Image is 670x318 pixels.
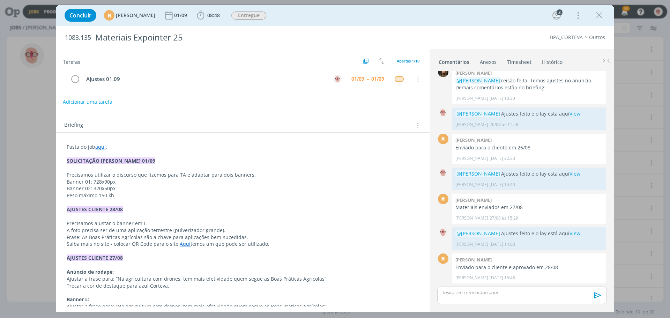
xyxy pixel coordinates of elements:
[569,230,580,237] a: View
[455,70,492,76] b: [PERSON_NAME]
[69,13,91,18] span: Concluir
[455,144,603,151] p: Enviado para o cliente em 26/08
[351,76,364,81] div: 01/09
[490,241,515,247] span: [DATE] 14:03
[455,77,603,91] p: reisão feita. Temos ajustes no anúncio. Demais comentários estão no briefing
[174,13,188,18] div: 01/09
[67,157,155,164] strong: SOLICITAÇÃO [PERSON_NAME] 01/09
[455,110,603,117] p: Ajustes feito e o lay está aqui
[231,12,266,20] span: Entregue
[456,230,500,237] span: @[PERSON_NAME]
[63,57,80,65] span: Tarefas
[455,170,603,177] p: Ajustes feito e o lay está aqui
[438,194,448,204] div: M
[455,155,488,162] p: [PERSON_NAME]
[231,11,267,20] button: Entregue
[379,58,384,64] img: arrow-down-up.svg
[480,59,497,66] div: Anexos
[62,96,113,108] button: Adicionar uma tarefa
[455,215,488,221] p: [PERSON_NAME]
[455,230,603,237] p: Ajustes feito e o lay está aqui
[438,108,448,118] img: A
[67,296,89,303] strong: Banner L:
[438,168,448,178] img: A
[67,220,419,227] p: Precisamos ajustar o banner em L.
[92,29,377,46] div: Materiais Expointer 25
[65,34,91,42] span: 1083.135
[542,56,563,66] a: Histórico
[67,303,328,310] span: Ajustar a frase para: “Na agricultura com drones, tem mais efetividade quem segue as Boas Prática...
[65,9,96,22] button: Concluir
[507,56,532,66] a: Timesheet
[455,121,488,128] p: [PERSON_NAME]
[455,241,488,247] p: [PERSON_NAME]
[490,275,515,281] span: [DATE] 15:48
[333,75,342,83] img: A
[67,282,169,289] span: Trocar a cor de destaque para azul Corteva.
[104,10,114,21] div: M
[64,121,83,130] span: Briefing
[104,10,155,21] button: M[PERSON_NAME]
[490,155,515,162] span: [DATE] 22:30
[490,182,515,188] span: [DATE] 14:40
[207,12,220,19] span: 08:48
[569,170,580,177] a: View
[490,121,518,128] span: 26/08 às 11:58
[438,56,470,66] a: Comentários
[180,241,191,247] a: Aqui
[67,234,419,241] p: Frase: As Boas Práticas Agrícolas são a chave para aplicações bem-sucedidas.
[95,143,106,150] a: aqui
[367,76,369,81] span: --
[557,9,563,15] div: 3
[397,58,419,64] span: Abertas 1/10
[569,110,580,117] a: View
[332,74,343,84] button: A
[67,185,419,192] p: Banner 02: 320x50px
[490,95,515,102] span: [DATE] 10:30
[116,13,155,18] span: [PERSON_NAME]
[490,215,518,221] span: 27/08 às 15:29
[456,170,500,177] span: @[PERSON_NAME]
[455,264,603,271] p: Enviado para o cliente e aprovado em 28/08
[67,192,419,199] p: Peso máximo 150 kb
[438,227,448,238] img: A
[371,76,384,81] div: 01/09
[83,75,327,83] div: Ajustes 01.09
[455,197,492,203] b: [PERSON_NAME]
[456,77,500,84] span: @[PERSON_NAME]
[67,178,419,185] p: Banner 01: 728x90px
[195,10,222,21] button: 08:48
[455,95,488,102] p: [PERSON_NAME]
[67,206,123,213] strong: AJUSTES CLIENTE 28/08
[56,5,614,312] div: dialog
[455,204,603,211] p: Materiais enviados em 27/08
[67,241,419,247] p: Saiba mais no site - colocar QR Code para o site. temos um que pode ser utilizado.
[67,275,328,282] span: Ajustar a frase para: “Na agricultura com drones, tem mais efetividade quem segue as Boas Prática...
[67,254,123,261] strong: AJUSTES CLIENTE 27/08
[438,67,448,77] img: J
[550,34,583,40] a: BPA_CORTEVA
[456,110,500,117] span: @[PERSON_NAME]
[438,253,448,264] div: M
[67,143,419,150] p: Pasta do job .
[67,171,419,178] p: Precisamos utilizar o discurso que fizemos para TA e adaptar para dois banners:
[67,268,114,275] strong: Anúncio de rodapé:
[67,227,419,234] p: A foto precisa ser de uma aplicação terrestre (pulverizador grande).
[455,182,488,188] p: [PERSON_NAME]
[455,257,492,263] b: [PERSON_NAME]
[551,10,562,21] button: 3
[438,134,448,144] div: M
[455,275,488,281] p: [PERSON_NAME]
[589,34,605,40] a: Outros
[455,137,492,143] b: [PERSON_NAME]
